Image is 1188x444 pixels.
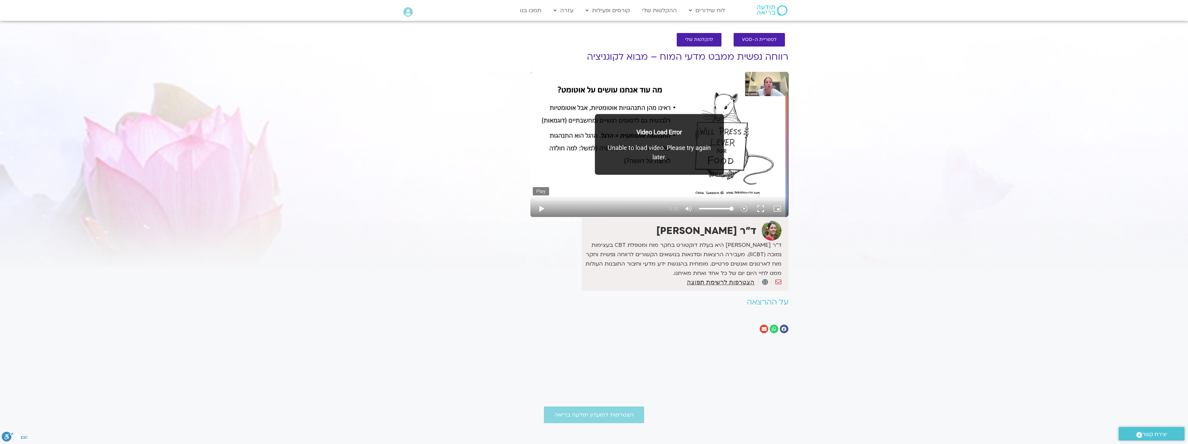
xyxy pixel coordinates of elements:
a: קורסים ופעילות [582,4,633,17]
a: לוח שידורים [685,4,728,17]
h1: רווחה נפשית ממבט מדעי המוח – מבוא לקוגניציה [530,52,788,62]
div: שיתוף ב facebook [780,325,788,333]
strong: ד"ר [PERSON_NAME] [656,224,757,237]
span: הצטרפות למועדון תודעה בריאה [554,412,634,418]
span: לספריית ה-VOD [742,37,777,42]
div: שיתוף ב email [760,325,768,333]
a: יצירת קשר [1119,427,1185,441]
a: עזרה [550,4,577,17]
a: תמכו בנו [516,4,545,17]
a: הצטרפות לרשימת תפוצה [687,279,754,285]
div: שיתוף ב whatsapp [770,325,778,333]
a: הצטרפות למועדון תודעה בריאה [544,407,644,423]
a: להקלטות שלי [677,33,721,47]
a: לספריית ה-VOD [734,33,785,47]
span: יצירת קשר [1142,430,1167,439]
h2: על ההרצאה [530,298,788,307]
img: תודעה בריאה [757,5,787,16]
img: ד"ר נועה אלבלדה [762,221,781,241]
p: ד״ר [PERSON_NAME] היא בעלת דוקטורט בחקר מוח ומטפלת CBT בעצימות נמוכה (liCBT). מעבירה הרצאות וסדנא... [583,241,781,278]
span: להקלטות שלי [685,37,713,42]
a: ההקלטות שלי [639,4,680,17]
